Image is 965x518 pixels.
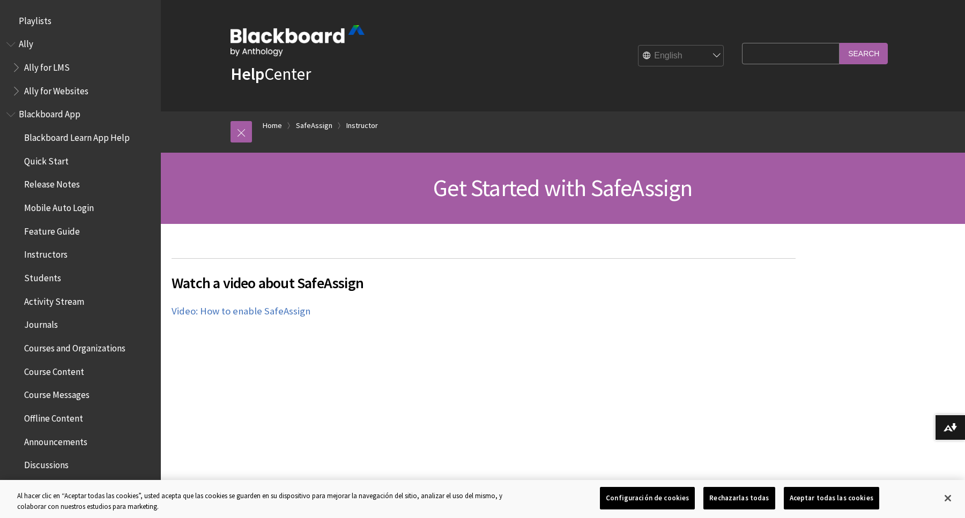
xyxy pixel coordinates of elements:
[24,176,80,190] span: Release Notes
[231,63,264,85] strong: Help
[172,272,796,294] span: Watch a video about SafeAssign
[172,305,310,318] a: Video: How to enable SafeAssign
[784,487,879,509] button: Aceptar todas las cookies
[6,35,154,100] nav: Book outline for Anthology Ally Help
[24,292,84,307] span: Activity Stream
[24,129,130,143] span: Blackboard Learn App Help
[24,199,94,213] span: Mobile Auto Login
[24,316,58,331] span: Journals
[639,46,724,67] select: Site Language Selector
[936,486,960,510] button: Cerrar
[24,222,80,237] span: Feature Guide
[24,433,87,447] span: Announcements
[840,43,888,64] input: Search
[24,363,84,377] span: Course Content
[17,491,531,512] div: Al hacer clic en “Aceptar todas las cookies”, usted acepta que las cookies se guarden en su dispo...
[600,487,695,509] button: Configuración de cookies
[24,386,90,401] span: Course Messages
[231,25,365,56] img: Blackboard by Anthology
[346,119,378,132] a: Instructor
[24,456,69,470] span: Discussions
[296,119,332,132] a: SafeAssign
[19,106,80,120] span: Blackboard App
[263,119,282,132] a: Home
[24,269,61,283] span: Students
[6,12,154,30] nav: Book outline for Playlists
[231,63,311,85] a: HelpCenter
[433,173,692,202] span: Get Started with SafeAssign
[24,409,83,424] span: Offline Content
[19,12,51,26] span: Playlists
[24,479,64,494] span: Due Dates
[19,35,33,50] span: Ally
[24,152,69,167] span: Quick Start
[24,82,88,96] span: Ally for Websites
[24,339,125,354] span: Courses and Organizations
[24,58,70,73] span: Ally for LMS
[703,487,775,509] button: Rechazarlas todas
[24,246,68,260] span: Instructors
